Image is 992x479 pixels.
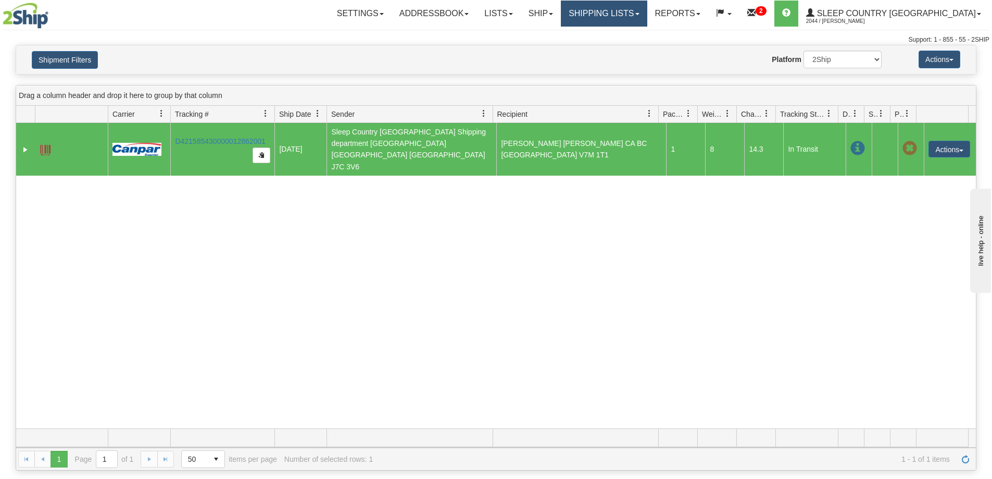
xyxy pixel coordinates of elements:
[798,1,989,27] a: Sleep Country [GEOGRAPHIC_DATA] 2044 / [PERSON_NAME]
[208,451,224,468] span: select
[850,141,865,156] span: In Transit
[744,123,783,176] td: 14.3
[392,1,477,27] a: Addressbook
[309,105,327,122] a: Ship Date filter column settings
[872,105,890,122] a: Shipment Issues filter column settings
[3,3,48,29] img: logo2044.jpg
[898,105,916,122] a: Pickup Status filter column settings
[783,123,846,176] td: In Transit
[279,109,311,119] span: Ship Date
[758,105,775,122] a: Charge filter column settings
[96,451,117,468] input: Page 1
[112,109,135,119] span: Carrier
[521,1,561,27] a: Ship
[895,109,903,119] span: Pickup Status
[51,451,67,468] span: Page 1
[496,123,666,176] td: [PERSON_NAME] [PERSON_NAME] CA BC [GEOGRAPHIC_DATA] V7M 1T1
[772,54,801,65] label: Platform
[16,85,976,106] div: grid grouping header
[32,51,98,69] button: Shipment Filters
[719,105,736,122] a: Weight filter column settings
[331,109,355,119] span: Sender
[902,141,917,156] span: Pickup Not Assigned
[968,186,991,292] iframe: chat widget
[40,140,51,157] a: Label
[284,455,373,463] div: Number of selected rows: 1
[928,141,970,157] button: Actions
[75,450,134,468] span: Page of 1
[181,450,277,468] span: items per page
[702,109,724,119] span: Weight
[497,109,528,119] span: Recipient
[3,35,989,44] div: Support: 1 - 855 - 55 - 2SHIP
[780,109,825,119] span: Tracking Status
[380,455,950,463] span: 1 - 1 of 1 items
[846,105,864,122] a: Delivery Status filter column settings
[274,123,327,176] td: [DATE]
[843,109,851,119] span: Delivery Status
[647,1,708,27] a: Reports
[957,451,974,468] a: Refresh
[705,123,744,176] td: 8
[181,450,225,468] span: Page sizes drop down
[112,143,161,156] img: 14 - Canpar
[756,6,767,16] sup: 2
[561,1,647,27] a: Shipping lists
[919,51,960,68] button: Actions
[8,9,96,17] div: live help - online
[663,109,685,119] span: Packages
[820,105,838,122] a: Tracking Status filter column settings
[327,123,496,176] td: Sleep Country [GEOGRAPHIC_DATA] Shipping department [GEOGRAPHIC_DATA] [GEOGRAPHIC_DATA] [GEOGRAPH...
[475,105,493,122] a: Sender filter column settings
[257,105,274,122] a: Tracking # filter column settings
[814,9,976,18] span: Sleep Country [GEOGRAPHIC_DATA]
[869,109,877,119] span: Shipment Issues
[329,1,392,27] a: Settings
[739,1,774,27] a: 2
[476,1,520,27] a: Lists
[175,109,209,119] span: Tracking #
[20,144,31,155] a: Expand
[253,148,270,163] button: Copy to clipboard
[153,105,170,122] a: Carrier filter column settings
[806,16,884,27] span: 2044 / [PERSON_NAME]
[680,105,697,122] a: Packages filter column settings
[641,105,658,122] a: Recipient filter column settings
[175,137,266,145] a: D421585430000012862001
[666,123,705,176] td: 1
[741,109,763,119] span: Charge
[188,454,202,464] span: 50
